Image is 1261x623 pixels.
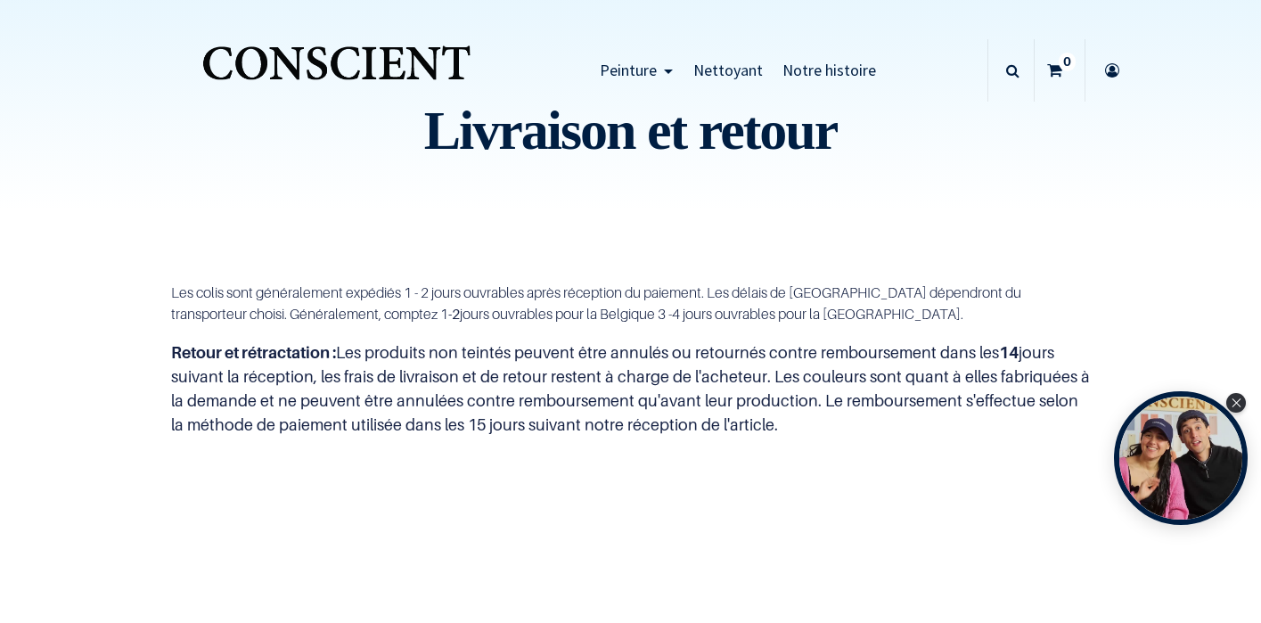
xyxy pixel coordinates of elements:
[1169,508,1253,592] iframe: Tidio Chat
[199,36,474,106] a: Logo of Conscient
[782,60,876,80] span: Notre histoire
[693,60,763,80] span: Nettoyant
[1059,53,1076,70] sup: 0
[1114,391,1248,525] div: Open Tolstoy widget
[171,340,1090,437] p: Les produits non teintés peuvent être annulés ou retournés contre remboursement dans les jours su...
[171,282,1090,324] p: Les colis sont généralement expédiés 1 - 2 jours ouvrables après réception du paiement. Les délai...
[1114,391,1248,525] div: Tolstoy bubble widget
[590,39,684,102] a: Peinture
[999,343,1019,362] b: 14
[600,60,657,80] span: Peinture
[1114,391,1248,525] div: Open Tolstoy
[1226,393,1246,413] div: Close Tolstoy widget
[199,36,474,106] img: Conscient
[424,100,838,160] font: Livraison et retour
[448,305,460,323] b: -2
[1035,39,1085,102] a: 0
[171,343,336,362] b: Retour et rétractation :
